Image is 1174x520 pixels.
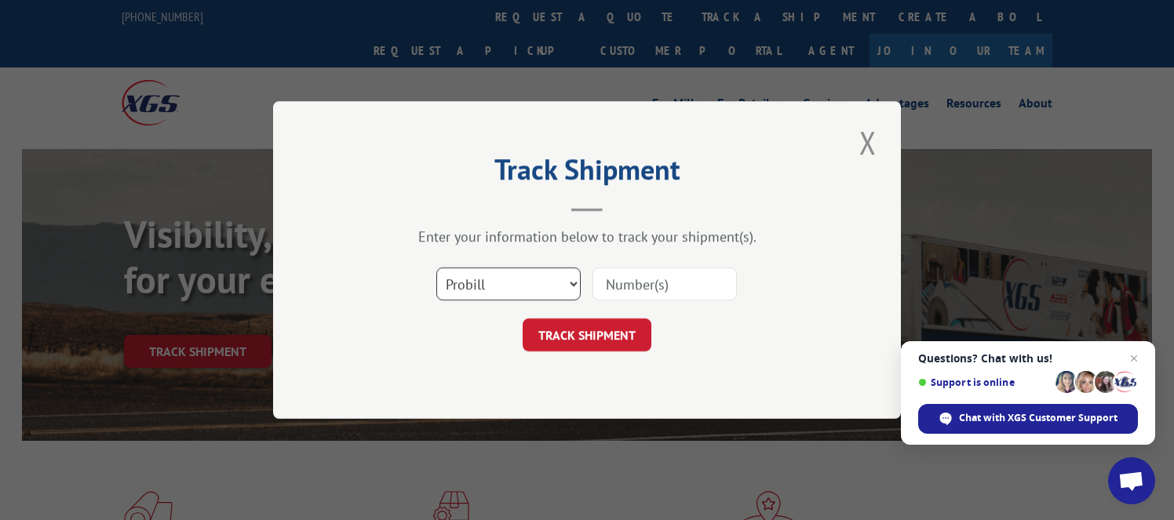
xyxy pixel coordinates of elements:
span: Chat with XGS Customer Support [959,411,1117,425]
span: Questions? Chat with us! [918,352,1138,365]
span: Chat with XGS Customer Support [918,404,1138,434]
div: Enter your information below to track your shipment(s). [352,227,822,245]
a: Open chat [1108,457,1155,504]
span: Support is online [918,376,1050,388]
input: Number(s) [592,267,737,300]
button: TRACK SHIPMENT [523,318,651,351]
button: Close modal [855,121,881,164]
h2: Track Shipment [352,158,822,188]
